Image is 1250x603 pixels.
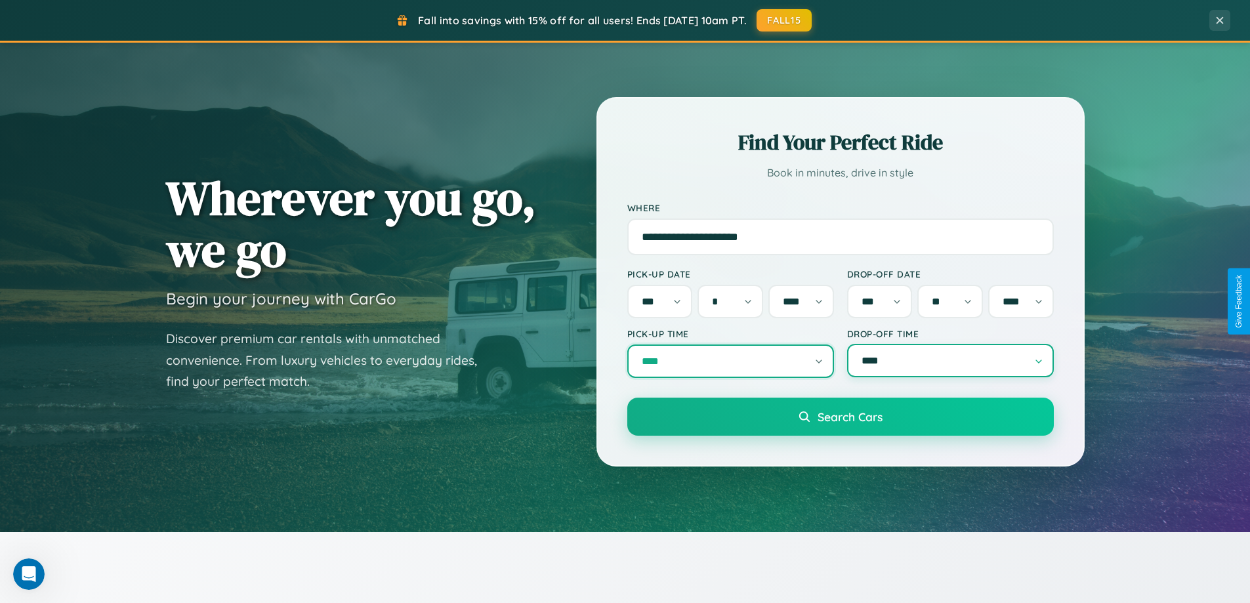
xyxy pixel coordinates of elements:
[847,328,1054,339] label: Drop-off Time
[627,398,1054,436] button: Search Cars
[847,268,1054,280] label: Drop-off Date
[627,163,1054,182] p: Book in minutes, drive in style
[1234,275,1243,328] div: Give Feedback
[166,289,396,308] h3: Begin your journey with CarGo
[818,409,883,424] span: Search Cars
[627,328,834,339] label: Pick-up Time
[627,202,1054,213] label: Where
[166,172,536,276] h1: Wherever you go, we go
[757,9,812,31] button: FALL15
[627,268,834,280] label: Pick-up Date
[418,14,747,27] span: Fall into savings with 15% off for all users! Ends [DATE] 10am PT.
[166,328,494,392] p: Discover premium car rentals with unmatched convenience. From luxury vehicles to everyday rides, ...
[13,558,45,590] iframe: Intercom live chat
[627,128,1054,157] h2: Find Your Perfect Ride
